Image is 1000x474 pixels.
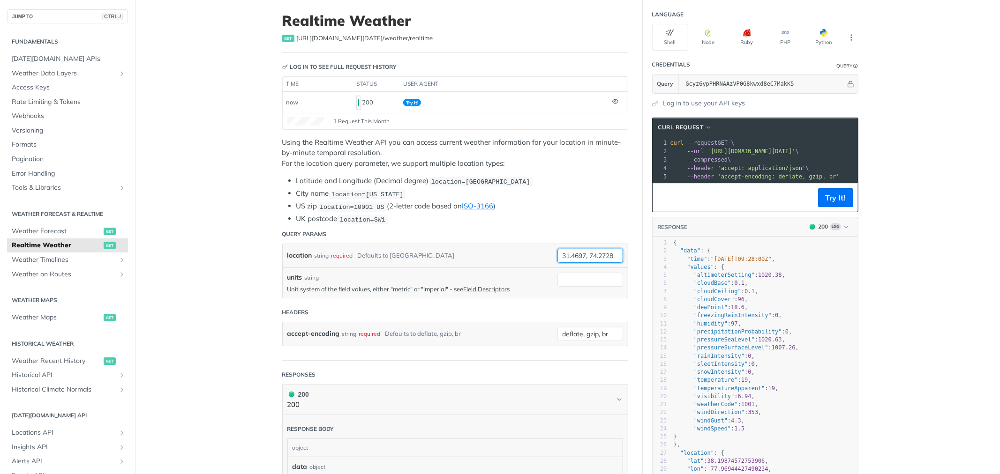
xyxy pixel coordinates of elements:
div: 21 [653,400,667,408]
th: user agent [400,77,609,92]
a: Locations APIShow subpages for Locations API [7,426,128,440]
h2: [DATE][DOMAIN_NAME] API [7,411,128,420]
span: "[DATE]T09:28:00Z" [711,256,772,262]
span: "windGust" [694,417,728,424]
h2: Weather Forecast & realtime [7,210,128,218]
span: Historical API [12,370,116,380]
div: Query [837,62,853,69]
span: : , [674,385,779,392]
button: Node [691,24,727,51]
span: : , [674,280,748,286]
span: Access Keys [12,83,126,92]
div: 200 [819,222,828,231]
span: : , [674,344,799,351]
span: Formats [12,140,126,149]
div: Query Params [282,230,327,238]
span: : , [674,336,786,343]
button: Show subpages for Alerts API [118,458,126,465]
span: get [104,242,116,249]
a: ISO-3166 [462,201,493,210]
span: get [282,35,294,42]
button: Show subpages for Tools & Libraries [118,184,126,192]
span: "visibility" [694,393,735,400]
span: 6.94 [738,393,752,400]
span: get [104,357,116,365]
span: 0 [775,312,778,318]
span: : { [674,264,724,270]
li: Latitude and Longitude (Decimal degree) [296,176,628,186]
svg: Key [282,64,288,70]
span: { [674,239,677,246]
span: : , [674,401,759,407]
span: : , [674,409,762,415]
span: \ [670,148,799,155]
i: Information [854,64,858,68]
span: "weatherCode" [694,401,738,407]
span: "lat" [687,458,704,464]
a: Error Handling [7,167,128,181]
span: Weather Forecast [12,227,101,236]
span: Pagination [12,155,126,164]
div: 5 [653,271,667,279]
span: \ [670,165,809,171]
a: Formats [7,138,128,152]
a: Insights APIShow subpages for Insights API [7,440,128,454]
span: 0 [752,361,755,367]
span: "dewPoint" [694,304,728,311]
div: object [288,439,620,457]
span: Realtime Weather [12,241,101,250]
span: cURL Request [658,123,704,132]
span: location=10001 US [320,203,384,210]
a: Versioning [7,124,128,138]
button: Show subpages for Weather on Routes [118,271,126,278]
a: Historical Climate NormalsShow subpages for Historical Climate Normals [7,383,128,397]
span: Historical Climate Normals [12,385,116,394]
a: Field Descriptors [464,285,510,293]
span: https://api.tomorrow.io/v4/weather/realtime [297,34,433,43]
div: Responses [282,370,316,379]
span: \ [670,156,731,163]
span: "windSpeed" [694,425,731,432]
h2: Fundamentals [7,37,128,46]
span: get [104,314,116,321]
span: Locations API [12,428,116,437]
span: : , [674,393,755,400]
li: US zip (2-letter code based on ) [296,201,628,212]
span: 1.5 [735,425,745,432]
a: Weather TimelinesShow subpages for Weather Timelines [7,253,128,267]
span: Weather Maps [12,313,101,322]
span: : , [674,288,759,295]
a: [DATE][DOMAIN_NAME] APIs [7,52,128,66]
span: --url [687,148,704,155]
div: 16 [653,360,667,368]
a: Weather on RoutesShow subpages for Weather on Routes [7,267,128,281]
div: 3 [653,255,667,263]
span: : , [674,377,752,383]
span: "humidity" [694,320,728,327]
a: Weather Data LayersShow subpages for Weather Data Layers [7,67,128,81]
span: 0.1 [744,288,755,295]
span: : , [674,328,792,335]
span: 0.1 [735,280,745,286]
span: Tools & Libraries [12,183,116,193]
a: Weather Forecastget [7,224,128,238]
div: string [315,249,329,262]
button: Ruby [729,24,765,51]
a: Rate Limiting & Tokens [7,95,128,109]
span: 200 [810,224,815,230]
span: 353 [748,409,758,415]
span: 0 [785,328,789,335]
div: 11 [653,320,667,328]
span: "freezingRainIntensity" [694,312,772,318]
svg: More ellipsis [847,33,856,42]
div: 23 [653,417,667,425]
span: --request [687,140,718,146]
span: 97 [731,320,737,327]
span: 1 Request This Month [333,117,390,126]
span: : , [674,272,786,278]
li: City name [296,188,628,199]
div: 4 [653,263,667,271]
div: 26 [653,441,667,449]
span: Log [830,223,841,230]
span: Weather Data Layers [12,69,116,78]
